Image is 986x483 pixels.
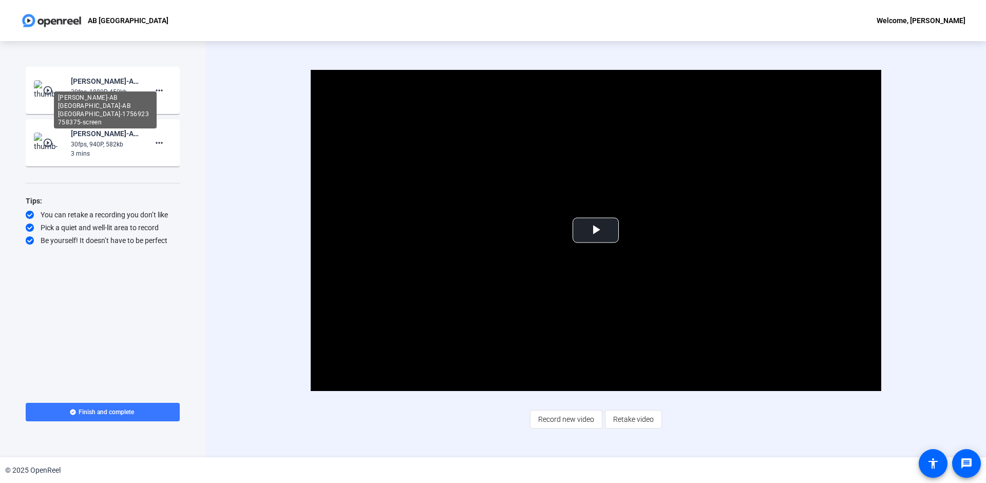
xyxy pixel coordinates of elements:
[71,149,140,158] div: 3 mins
[43,85,55,96] mat-icon: play_circle_outline
[5,465,61,476] div: © 2025 OpenReel
[26,235,180,246] div: Be yourself! It doesn’t have to be perfect
[311,70,881,391] div: Video Player
[71,75,140,87] div: [PERSON_NAME]-AB [GEOGRAPHIC_DATA]-AB [GEOGRAPHIC_DATA]-1756923758375-screen
[79,408,134,416] span: Finish and complete
[927,457,939,470] mat-icon: accessibility
[613,410,654,429] span: Retake video
[960,457,973,470] mat-icon: message
[26,210,180,220] div: You can retake a recording you don’t like
[153,84,165,97] mat-icon: more_horiz
[26,222,180,233] div: Pick a quiet and well-lit area to record
[538,410,594,429] span: Record new video
[21,10,83,31] img: OpenReel logo
[88,14,168,27] p: AB [GEOGRAPHIC_DATA]
[530,410,602,429] button: Record new video
[34,80,64,101] img: thumb-nail
[573,218,619,243] button: Play Video
[877,14,965,27] div: Welcome, [PERSON_NAME]
[43,138,55,148] mat-icon: play_circle_outline
[26,195,180,207] div: Tips:
[34,133,64,153] img: thumb-nail
[71,127,140,140] div: [PERSON_NAME]-AB [GEOGRAPHIC_DATA]-AB [GEOGRAPHIC_DATA]-1756144864036-screen
[54,91,157,128] div: [PERSON_NAME]-AB [GEOGRAPHIC_DATA]-AB [GEOGRAPHIC_DATA]-1756923758375-screen
[605,410,662,429] button: Retake video
[26,403,180,421] button: Finish and complete
[71,140,140,149] div: 30fps, 940P, 582kb
[153,137,165,149] mat-icon: more_horiz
